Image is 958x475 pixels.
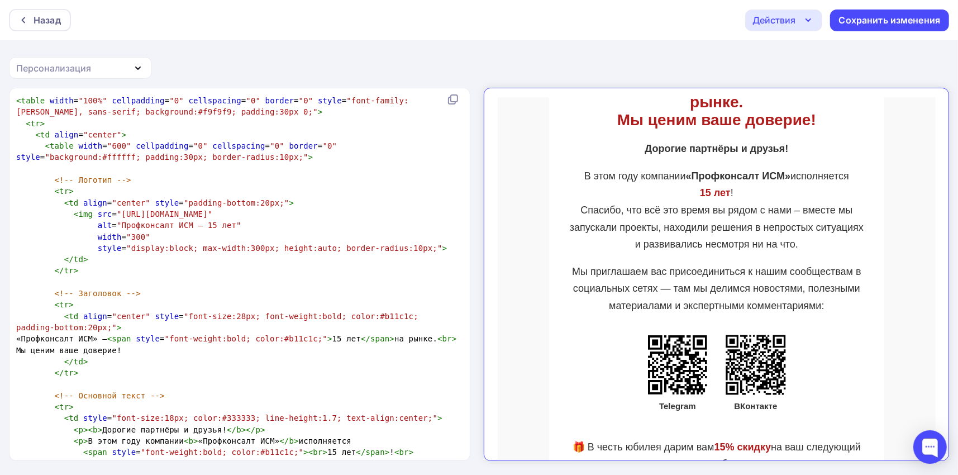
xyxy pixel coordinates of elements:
span: = [16,232,155,241]
span: td [74,255,83,264]
span: cellspacing [212,141,265,150]
span: align [83,198,107,207]
span: ></ [241,425,256,434]
span: "font-weight:bold; color:#b11c1c;" [165,334,327,343]
span: </ [64,357,74,366]
p: Мы приглашаем вас присоединиться к нашим сообществам в социальных сетях — там мы делимся новостям... [73,166,374,217]
span: > [83,255,88,264]
span: < [184,436,189,445]
span: > [74,266,79,275]
div: Сохранить изменения [839,14,941,27]
span: "background:#ffffff; padding:30px; border-radius:10px;" [45,153,308,161]
span: width [98,232,122,241]
span: br [399,448,409,457]
span: cellpadding [112,96,164,105]
span: p [256,425,261,434]
span: <!-- Логотип --> [55,175,131,184]
span: td [69,198,78,207]
span: 15% скидку [221,344,278,355]
span: span [88,448,107,457]
span: > [409,448,414,457]
span: cellpadding [136,141,188,150]
span: > [69,402,74,411]
span: "0" [193,141,208,150]
span: </ [356,448,365,457]
span: style [112,448,136,457]
span: < [16,96,21,105]
span: > [69,300,74,309]
span: "display:block; max-width:300px; height:auto; border-radius:10px;" [126,244,442,253]
div: Telegram [151,304,218,313]
span: = 15 лет ! [16,448,413,457]
span: width [78,141,102,150]
span: td [69,312,78,321]
span: > [69,187,74,196]
span: align [83,312,107,321]
span: align [55,130,79,139]
span: < [83,448,88,457]
span: tr [64,266,74,275]
span: tr [64,368,74,377]
span: table [50,141,74,150]
span: style [98,244,122,253]
span: table [21,96,45,105]
span: style [16,153,40,161]
span: = [16,221,246,230]
span: style [83,414,107,422]
span: Дорогие партнёры и друзья! [16,425,265,434]
td: 🎁 В честь юбилея дарим вам на ваш следующий запрос или обращение. Чтобы получить её, просто ответ... [73,330,374,393]
span: tr [59,300,69,309]
span: "padding-bottom:20px;" [184,198,289,207]
span: < [107,334,112,343]
span: < [55,187,60,196]
span: > [437,414,442,422]
span: p [78,436,83,445]
img: QR ВКонтакте [229,234,296,301]
span: src [98,210,112,218]
span: > [308,153,313,161]
span: td [69,414,78,422]
div: Персонализация [16,61,91,75]
span: = [16,414,442,422]
button: Персонализация [9,57,152,79]
span: "center" [112,312,150,321]
p: В этом году компании исполняется ! Спасибо, что всё это время вы рядом с нами – вместе мы запуска... [73,70,374,156]
span: >< [303,448,313,457]
span: tr [59,187,69,196]
span: "center" [112,198,150,207]
span: > [193,436,198,445]
span: В этом году компании «Профконсалт ИСМ» исполняется [16,436,351,445]
span: < [437,334,442,343]
span: > [117,323,122,332]
div: Назад [34,13,61,27]
span: </ [55,266,64,275]
span: "font-weight:bold; color:#b11c1c;" [141,448,303,457]
span: "0" [323,141,337,150]
span: span [370,334,389,343]
span: tr [59,402,69,411]
div: Действия [752,13,795,27]
span: span [366,448,385,457]
span: = = [16,312,423,332]
span: > [389,334,394,343]
span: > [74,368,79,377]
span: "300" [126,232,150,241]
span: > [385,448,390,457]
span: "font-size:18px; color:#333333; line-height:1.7; text-align:center;" [112,414,437,422]
span: td [74,357,83,366]
span: border [289,141,318,150]
span: br [442,334,452,343]
span: "[URL][DOMAIN_NAME]" [117,210,212,218]
b: Дорогие партнёры и друзья! [152,46,295,57]
span: = = [16,198,294,207]
span: style [155,312,179,321]
span: > [98,425,103,434]
span: > [452,334,457,343]
span: > [40,119,45,128]
span: > [322,448,327,457]
span: > [442,244,447,253]
span: style [155,198,179,207]
span: cellspacing [189,96,241,105]
span: = [16,244,447,253]
button: Действия [745,9,822,31]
